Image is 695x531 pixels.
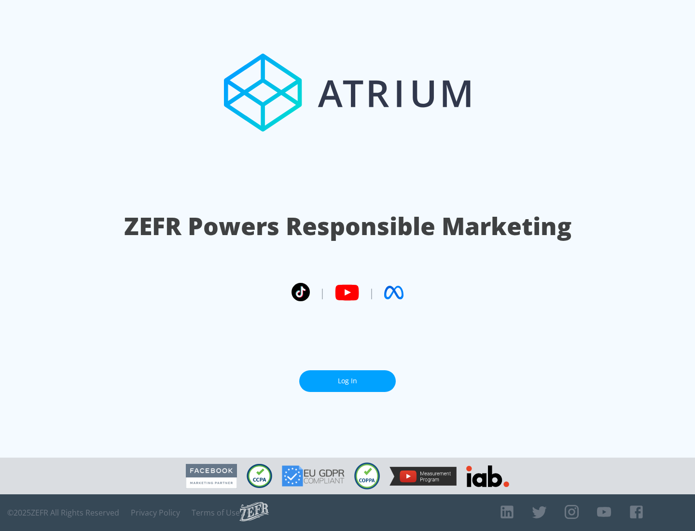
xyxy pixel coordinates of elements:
span: | [369,285,375,300]
img: CCPA Compliant [247,464,272,488]
a: Privacy Policy [131,508,180,517]
a: Log In [299,370,396,392]
a: Terms of Use [192,508,240,517]
img: YouTube Measurement Program [389,467,457,486]
img: COPPA Compliant [354,462,380,489]
img: Facebook Marketing Partner [186,464,237,489]
span: | [320,285,325,300]
span: © 2025 ZEFR All Rights Reserved [7,508,119,517]
img: IAB [466,465,509,487]
img: GDPR Compliant [282,465,345,487]
h1: ZEFR Powers Responsible Marketing [124,210,571,243]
